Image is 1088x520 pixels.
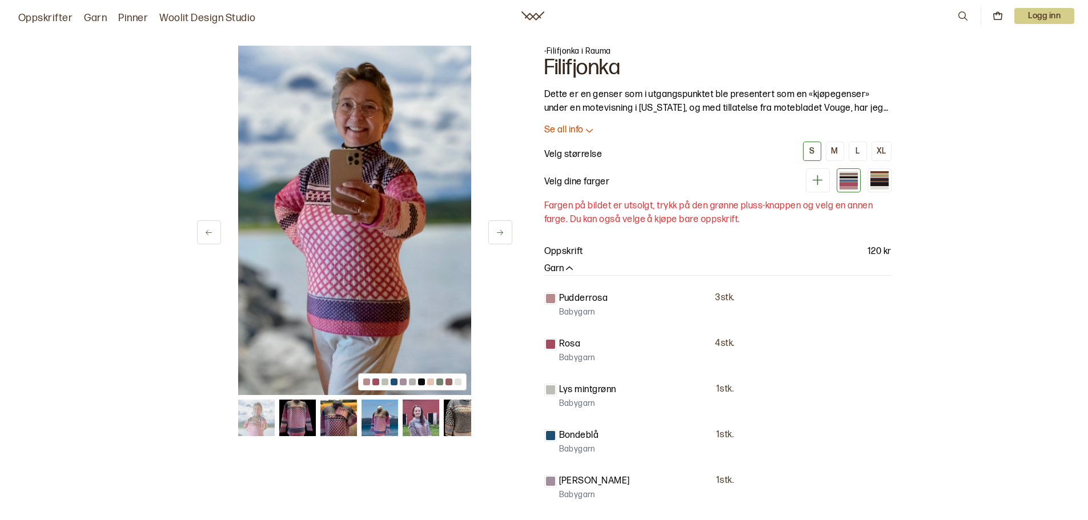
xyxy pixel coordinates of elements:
[559,444,595,455] p: Babygarn
[831,146,838,156] div: M
[559,352,595,364] p: Babygarn
[1014,8,1074,24] button: User dropdown
[716,475,734,487] p: 1 stk.
[559,489,595,501] p: Babygarn
[856,146,860,156] div: L
[559,429,599,442] p: Bondeblå
[559,398,595,409] p: Babygarn
[559,307,595,318] p: Babygarn
[559,474,630,488] p: [PERSON_NAME]
[868,245,892,259] p: 120 kr
[84,10,107,26] a: Garn
[544,46,892,57] p: - Filifjonka i Rauma
[837,168,861,192] div: Glad pastell (utsolgt)
[1014,8,1074,24] p: Logg inn
[521,11,544,21] a: Woolit
[849,142,867,161] button: L
[544,199,892,227] p: Fargen på bildet er utsolgt, trykk på den grønne pluss-knappen og velg en annen farge. Du kan ogs...
[544,263,575,275] button: Garn
[559,383,616,397] p: Lys mintgrønn
[544,148,603,162] p: Velg størrelse
[809,146,814,156] div: S
[803,142,821,161] button: S
[559,292,608,305] p: Pudderrosa
[159,10,256,26] a: Woolit Design Studio
[544,245,583,259] p: Oppskrift
[877,146,886,156] div: XL
[544,88,892,115] p: Dette er en genser som i utgangspunktet ble presentert som en «kjøpegenser» under en motevisning ...
[826,142,844,161] button: M
[872,142,892,161] button: XL
[715,292,734,304] p: 3 stk.
[544,175,610,189] p: Velg dine farger
[716,384,734,396] p: 1 stk.
[238,46,471,395] img: Bilde av oppskrift
[118,10,148,26] a: Pinner
[18,10,73,26] a: Oppskrifter
[715,338,734,350] p: 4 stk.
[559,337,581,351] p: Rosa
[544,124,584,136] p: Se all info
[544,57,892,79] h1: Filifjonka
[716,429,734,441] p: 1 stk.
[544,124,892,136] button: Se all info
[868,168,892,192] div: Brune toner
